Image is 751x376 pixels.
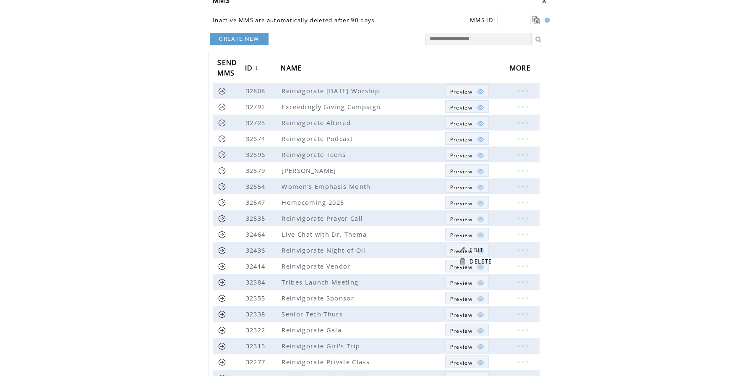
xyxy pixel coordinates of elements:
[445,244,488,256] a: Preview
[445,164,488,177] a: Preview
[445,308,488,320] a: Preview
[477,327,484,334] img: eye.png
[450,216,472,223] span: Show MMS preview
[245,61,255,77] span: ID
[445,116,488,129] a: Preview
[282,166,338,175] span: [PERSON_NAME]
[445,292,488,304] a: Preview
[450,200,472,207] span: Show MMS preview
[450,311,472,319] span: Show MMS preview
[282,86,381,95] span: Reinvigorate [DATE] Worship
[445,180,488,193] a: Preview
[246,182,268,191] span: 32554
[445,260,488,272] a: Preview
[450,279,472,287] span: Show MMS preview
[477,151,484,159] img: eye.png
[282,214,365,222] span: Reinvigorate Prayer Call
[282,246,368,254] span: Reinvigorate Night of Oil
[445,148,488,161] a: Preview
[246,262,268,270] span: 32414
[282,134,355,143] span: Reinvigorate Podcast
[450,184,472,191] span: Show MMS preview
[282,310,345,318] span: Senior Tech Thurs
[450,168,472,175] span: Show MMS preview
[445,276,488,288] a: Preview
[246,166,268,175] span: 32579
[246,358,268,366] span: 32277
[282,102,383,111] span: Exceedingly Giving Campaign
[282,326,344,334] span: Reinvigorate Gala
[450,152,472,159] span: Show MMS preview
[445,324,488,336] a: Preview
[245,61,261,76] a: ID↓
[477,120,484,127] img: eye.png
[477,359,484,366] img: eye.png
[246,102,268,111] span: 32792
[477,167,484,175] img: eye.png
[450,327,472,334] span: Show MMS preview
[542,18,550,23] img: help.gif
[450,88,472,95] span: Show MMS preview
[450,104,472,111] span: Show MMS preview
[246,214,268,222] span: 32535
[445,355,488,368] a: Preview
[450,295,472,303] span: Show MMS preview
[445,228,488,240] a: Preview
[445,339,488,352] a: Preview
[246,198,268,206] span: 32547
[477,231,484,239] img: eye.png
[213,16,374,24] span: Inactive MMS are automatically deleted after 90 days
[445,212,488,225] a: Preview
[281,61,304,77] span: NAME
[450,359,472,366] span: Show MMS preview
[477,215,484,223] img: eye.png
[445,196,488,209] a: Preview
[477,136,484,143] img: eye.png
[470,16,495,24] span: MMS ID:
[210,33,269,45] a: CREATE NEW
[469,246,483,254] a: EDIT
[246,326,268,334] span: 32322
[246,230,268,238] span: 32464
[282,294,356,302] span: Reinvigorate Sponsor
[477,104,484,111] img: eye.png
[477,88,484,95] img: eye.png
[246,134,268,143] span: 32674
[246,86,268,95] span: 32808
[450,264,472,271] span: Show MMS preview
[246,118,268,127] span: 32723
[477,199,484,207] img: eye.png
[445,100,488,113] a: Preview
[246,310,268,318] span: 32338
[281,61,306,76] a: NAME
[246,342,268,350] span: 32315
[282,198,346,206] span: Homecoming 2025
[246,150,268,159] span: 32596
[445,84,488,97] a: Preview
[282,342,362,350] span: Reinvigorate Girl's Trip
[477,183,484,191] img: eye.png
[450,248,472,255] span: Show MMS preview
[510,61,533,77] span: MORE
[477,311,484,319] img: eye.png
[282,150,348,159] span: Reinvigorate Teens
[246,278,268,286] span: 32384
[282,358,372,366] span: Reinvigorate Private Class
[282,262,352,270] span: Reinvigorate Vendor
[282,230,369,238] span: Live Chat with Dr. Thema
[246,294,268,302] span: 32355
[282,278,360,286] span: Tribes Launch Meeting
[450,120,472,127] span: Show MMS preview
[246,246,268,254] span: 32436
[445,132,488,145] a: Preview
[450,136,472,143] span: Show MMS preview
[282,118,353,127] span: Reinvigorate Altered
[282,182,373,191] span: Women's Emphasis Month
[450,343,472,350] span: Show MMS preview
[450,232,472,239] span: Show MMS preview
[217,56,237,82] span: SEND MMS
[469,258,492,265] a: DELETE
[477,343,484,350] img: eye.png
